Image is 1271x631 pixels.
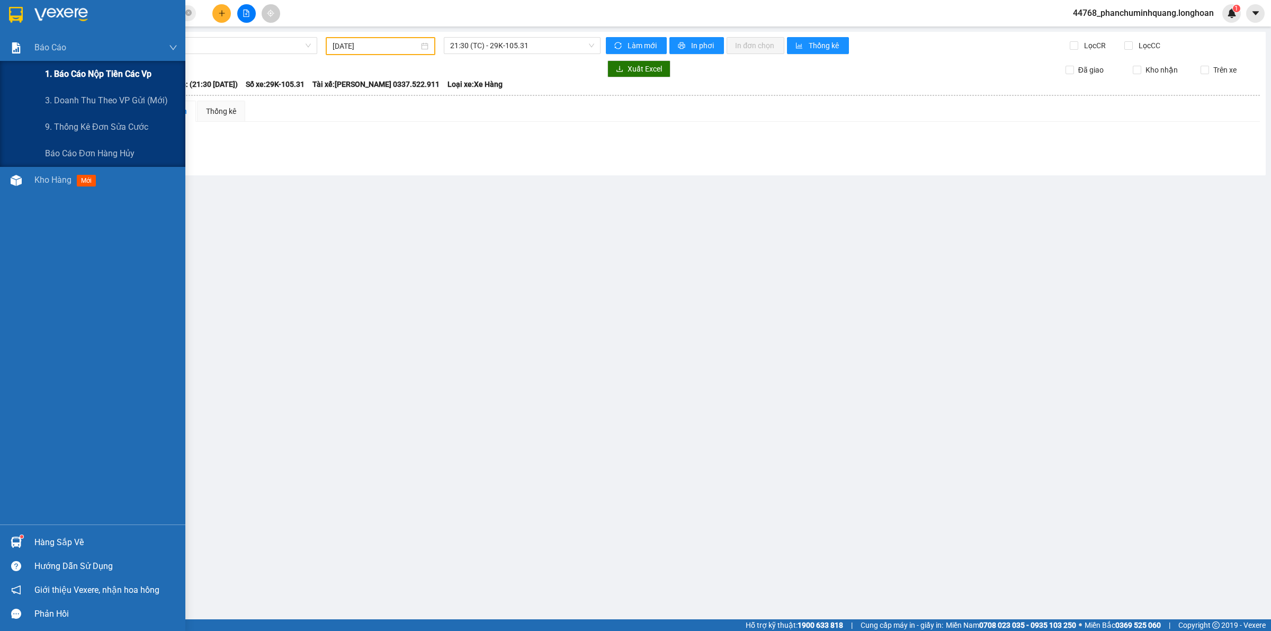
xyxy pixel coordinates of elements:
span: ⚪️ [1079,623,1082,627]
div: Phản hồi [34,606,177,622]
button: downloadXuất Excel [607,60,670,77]
button: bar-chartThống kê [787,37,849,54]
span: close-circle [185,10,192,16]
span: 3. Doanh Thu theo VP Gửi (mới) [45,94,168,107]
div: Thống kê [206,105,236,117]
sup: 1 [1233,5,1240,12]
span: caret-down [1251,8,1260,18]
span: notification [11,585,21,595]
span: | [1169,619,1170,631]
span: 1. Báo cáo nộp tiền các vp [45,67,151,81]
span: mới [77,175,96,186]
span: Kho nhận [1141,64,1182,76]
span: In phơi [691,40,715,51]
span: copyright [1212,621,1220,629]
span: Báo cáo đơn hàng hủy [45,147,135,160]
span: Thống kê [809,40,840,51]
span: 21:30 (TC) - 29K-105.31 [450,38,594,54]
strong: 0708 023 035 - 0935 103 250 [979,621,1076,629]
img: solution-icon [11,42,22,54]
span: file-add [243,10,250,17]
span: Cung cấp máy in - giấy in: [861,619,943,631]
button: syncLàm mới [606,37,667,54]
span: Loại xe: Xe Hàng [447,78,503,90]
span: | [851,619,853,631]
div: Hàng sắp về [34,535,177,550]
span: printer [678,42,687,50]
span: 1 [1234,5,1238,12]
span: question-circle [11,561,21,571]
span: sync [614,42,623,50]
img: icon-new-feature [1227,8,1237,18]
span: Lọc CR [1080,40,1107,51]
span: Trên xe [1209,64,1241,76]
input: 13/10/2025 [333,40,419,52]
img: warehouse-icon [11,175,22,186]
div: Hướng dẫn sử dụng [34,558,177,574]
span: 44768_phanchuminhquang.longhoan [1064,6,1222,20]
img: warehouse-icon [11,537,22,548]
span: Hỗ trợ kỹ thuật: [746,619,843,631]
span: Báo cáo [34,41,66,54]
span: Miền Bắc [1085,619,1161,631]
span: bar-chart [795,42,804,50]
button: aim [262,4,280,23]
span: 9. Thống kê đơn sửa cước [45,120,148,134]
button: printerIn phơi [669,37,724,54]
button: plus [212,4,231,23]
span: Chuyến: (21:30 [DATE]) [160,78,238,90]
span: close-circle [185,8,192,19]
sup: 1 [20,535,23,538]
button: caret-down [1246,4,1265,23]
span: Giới thiệu Vexere, nhận hoa hồng [34,583,159,597]
button: file-add [237,4,256,23]
span: message [11,609,21,619]
span: Tài xế: [PERSON_NAME] 0337.522.911 [312,78,440,90]
img: logo-vxr [9,7,23,23]
span: down [169,43,177,52]
button: In đơn chọn [727,37,784,54]
span: Làm mới [628,40,658,51]
span: Đã giao [1074,64,1108,76]
strong: 1900 633 818 [798,621,843,629]
span: Lọc CC [1134,40,1162,51]
strong: 0369 525 060 [1115,621,1161,629]
span: Kho hàng [34,175,71,185]
span: plus [218,10,226,17]
span: Miền Nam [946,619,1076,631]
span: aim [267,10,274,17]
span: Số xe: 29K-105.31 [246,78,305,90]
